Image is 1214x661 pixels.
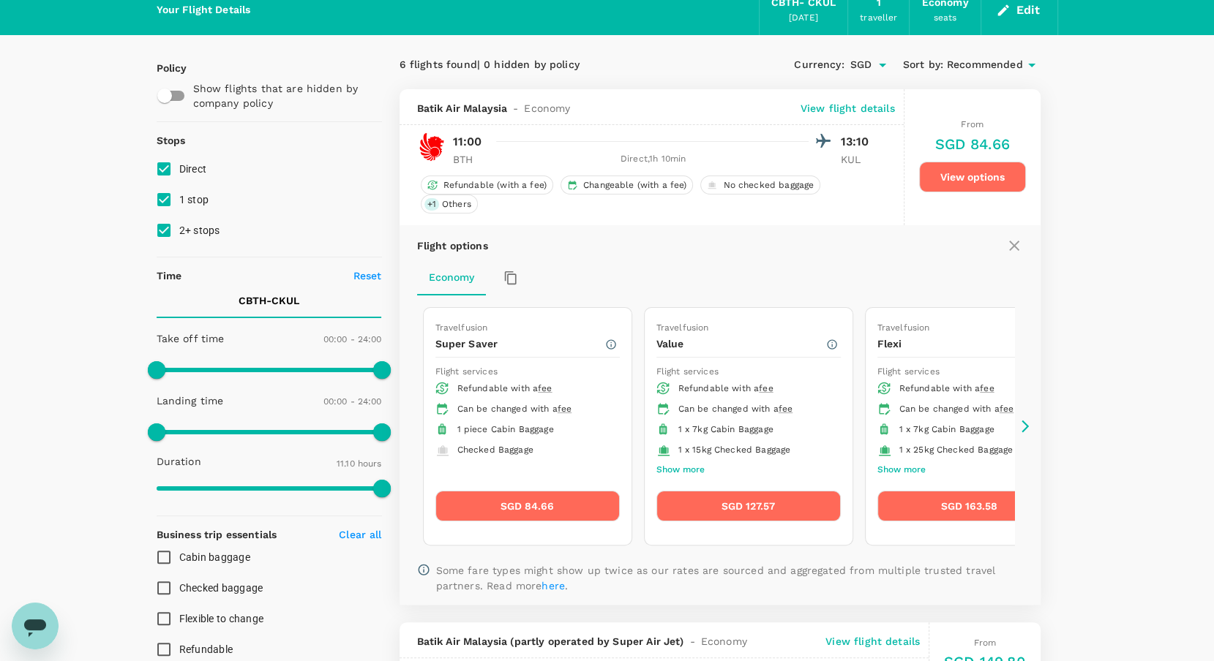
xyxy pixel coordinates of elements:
span: Batik Air Malaysia [417,101,508,116]
h6: SGD 84.66 [934,132,1009,156]
div: Can be changed with a [678,402,829,417]
span: 1 stop [179,194,209,205]
span: Refundable (with a fee) [438,179,552,192]
p: Clear all [339,527,381,542]
span: Flight services [656,366,719,377]
span: Batik Air Malaysia (partly operated by Super Air Jet) [417,634,684,649]
div: Refundable with a [678,382,829,396]
span: fee [538,383,552,393]
div: Direct , 1h 10min [498,152,809,167]
div: Refundable with a [899,382,1050,396]
span: Cabin baggage [179,551,250,563]
button: Economy [417,260,486,295]
div: Can be changed with a [457,402,608,417]
div: No checked baggage [700,175,820,194]
strong: Business trip essentials [157,529,277,540]
div: +1Others [421,194,478,214]
button: SGD 127.57 [656,491,841,521]
div: [DATE] [789,11,818,26]
span: Flight services [435,366,498,377]
p: Take off time [157,331,225,346]
button: Show more [877,461,926,480]
p: View flight details [801,101,895,116]
span: 00:00 - 24:00 [323,396,382,407]
img: OD [417,132,446,162]
button: SGD 163.58 [877,491,1062,521]
p: Landing time [157,393,224,408]
div: 6 flights found | 0 hidden by policy [400,57,720,73]
span: - [507,101,524,116]
span: Flexible to change [179,613,264,624]
span: fee [759,383,773,393]
span: Checked baggage [179,582,263,594]
span: Travelfusion [877,322,930,333]
div: traveller [860,11,897,26]
p: View flight details [825,634,920,649]
p: Duration [157,454,201,469]
div: seats [934,11,957,26]
span: Others [436,198,477,211]
span: Currency : [794,57,844,73]
span: 1 piece Cabin Baggage [457,424,554,434]
span: fee [980,383,994,393]
p: Super Saver [435,336,604,351]
span: 1 x 7kg Cabin Baggage [678,424,773,434]
span: 2+ stops [179,224,220,236]
p: Time [157,268,182,283]
span: Direct [179,163,207,175]
span: 1 x 25kg Checked Baggage [899,445,1013,455]
div: Refundable (with a fee) [421,175,553,194]
span: Economy [701,634,747,649]
span: fee [558,404,572,414]
p: KUL [841,152,877,167]
button: Open [872,55,893,75]
div: Refundable with a [457,382,608,396]
span: 1 x 7kg Cabin Baggage [899,424,994,434]
span: From [973,638,996,648]
p: Flight options [417,238,488,253]
span: Checked Baggage [457,445,533,455]
button: Show more [656,461,705,480]
p: Policy [157,61,170,75]
span: fee [1000,404,1013,414]
span: Flight services [877,366,940,377]
iframe: Button to launch messaging window [12,603,59,649]
span: Refundable [179,643,233,655]
div: Can be changed with a [899,402,1050,417]
span: - [683,634,700,649]
div: Changeable (with a fee) [561,175,693,194]
a: here [542,580,565,592]
span: No checked baggage [717,179,820,192]
p: Show flights that are hidden by company policy [193,81,372,110]
p: CBTH - CKUL [239,293,299,308]
p: 13:10 [841,133,877,151]
span: Travelfusion [656,322,709,333]
span: Economy [524,101,570,116]
p: BTH [453,152,490,167]
span: From [961,119,983,129]
p: Some fare types might show up twice as our rates are sourced and aggregated from multiple trusted... [436,563,1023,592]
span: fee [779,404,793,414]
span: Travelfusion [435,322,488,333]
button: View options [919,162,1026,192]
div: Your Flight Details [157,2,251,18]
p: 11:00 [453,133,482,151]
strong: Stops [157,135,186,146]
span: 1 x 15kg Checked Baggage [678,445,791,455]
span: Changeable (with a fee) [577,179,692,192]
span: Recommended [947,57,1023,73]
span: Sort by : [903,57,943,73]
span: 11.10 hours [337,458,382,469]
p: Reset [353,268,382,283]
p: Value [656,336,825,351]
button: SGD 84.66 [435,491,620,521]
span: 00:00 - 24:00 [323,334,382,344]
span: + 1 [424,198,439,211]
p: Flexi [877,336,1046,351]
